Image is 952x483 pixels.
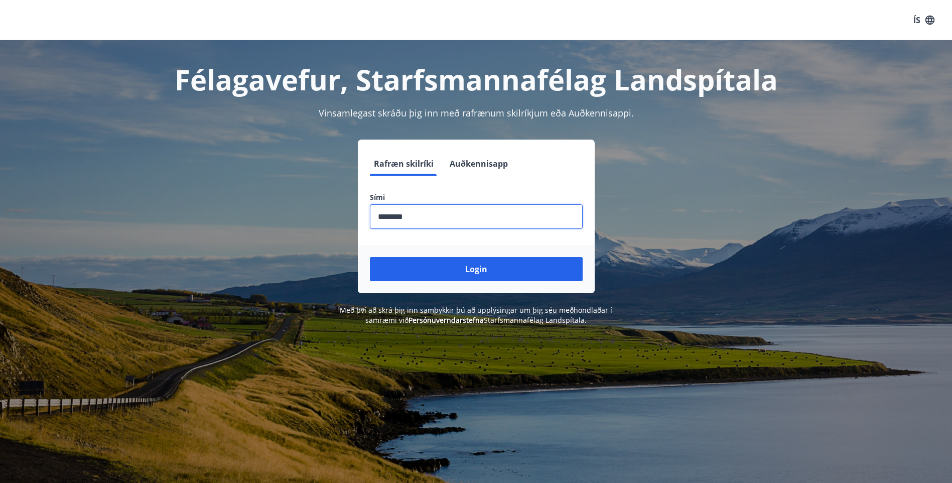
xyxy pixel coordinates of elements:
[127,60,826,98] h1: Félagavefur, Starfsmannafélag Landspítala
[370,192,583,202] label: Sími
[319,107,634,119] span: Vinsamlegast skráðu þig inn með rafrænum skilríkjum eða Auðkennisappi.
[370,257,583,281] button: Login
[340,305,612,325] span: Með því að skrá þig inn samþykkir þú að upplýsingar um þig séu meðhöndlaðar í samræmi við Starfsm...
[446,152,512,176] button: Auðkennisapp
[370,152,438,176] button: Rafræn skilríki
[409,315,484,325] a: Persónuverndarstefna
[908,11,940,29] button: ÍS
